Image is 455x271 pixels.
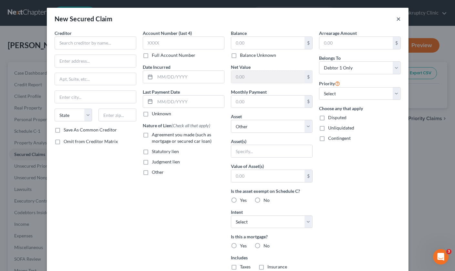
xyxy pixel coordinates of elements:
span: Agreement you made (such as mortgage or secured car loan) [152,132,212,144]
div: $ [305,71,312,83]
input: Apt, Suite, etc... [55,73,136,85]
label: Last Payment Date [143,89,180,95]
span: No [264,243,270,248]
span: Yes [240,243,247,248]
input: 0.00 [319,37,393,49]
label: Unknown [152,110,171,117]
input: XXXX [143,36,224,49]
span: Other [152,169,164,175]
input: Enter zip... [98,109,136,121]
span: Contingent [328,135,351,141]
input: 0.00 [231,71,305,83]
span: Asset [231,114,242,119]
span: No [264,197,270,203]
input: 0.00 [231,170,305,182]
label: Date Incurred [143,64,171,70]
label: Balance [231,30,247,36]
div: $ [305,96,312,108]
div: $ [305,37,312,49]
label: Is the asset exempt on Schedule C? [231,188,313,194]
input: MM/DD/YYYY [155,71,224,83]
span: Yes [240,197,247,203]
span: Statutory lien [152,149,179,154]
span: Creditor [55,30,72,36]
label: Save As Common Creditor [64,127,117,133]
label: Account Number (last 4) [143,30,192,36]
span: 3 [446,249,451,254]
input: 0.00 [231,96,305,108]
span: (Check all that apply) [171,123,210,128]
label: Nature of Lien [143,122,210,129]
span: Belongs To [319,55,341,61]
div: New Secured Claim [55,14,113,23]
div: $ [305,170,312,182]
label: Priority [319,79,340,87]
iframe: Intercom live chat [433,249,449,265]
input: Specify... [231,145,312,157]
label: Net Value [231,64,251,70]
label: Intent [231,209,243,215]
span: Judgment lien [152,159,180,164]
label: Value of Asset(s) [231,163,264,170]
span: Omit from Creditor Matrix [64,139,118,144]
input: Enter address... [55,55,136,67]
label: Full Account Number [152,52,195,58]
button: × [396,15,401,23]
span: Insurance [267,264,287,269]
label: Monthly Payment [231,89,267,95]
label: Is this a mortgage? [231,233,313,240]
label: Choose any that apply [319,105,401,112]
label: Balance Unknown [240,52,276,58]
label: Asset(s) [231,138,246,145]
input: 0.00 [231,37,305,49]
div: $ [393,37,400,49]
input: Enter city... [55,91,136,103]
span: Unliquidated [328,125,354,130]
input: Search creditor by name... [55,36,136,49]
label: Includes [231,254,313,261]
span: Disputed [328,115,346,120]
label: Arrearage Amount [319,30,357,36]
input: MM/DD/YYYY [155,96,224,108]
span: Taxes [240,264,251,269]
